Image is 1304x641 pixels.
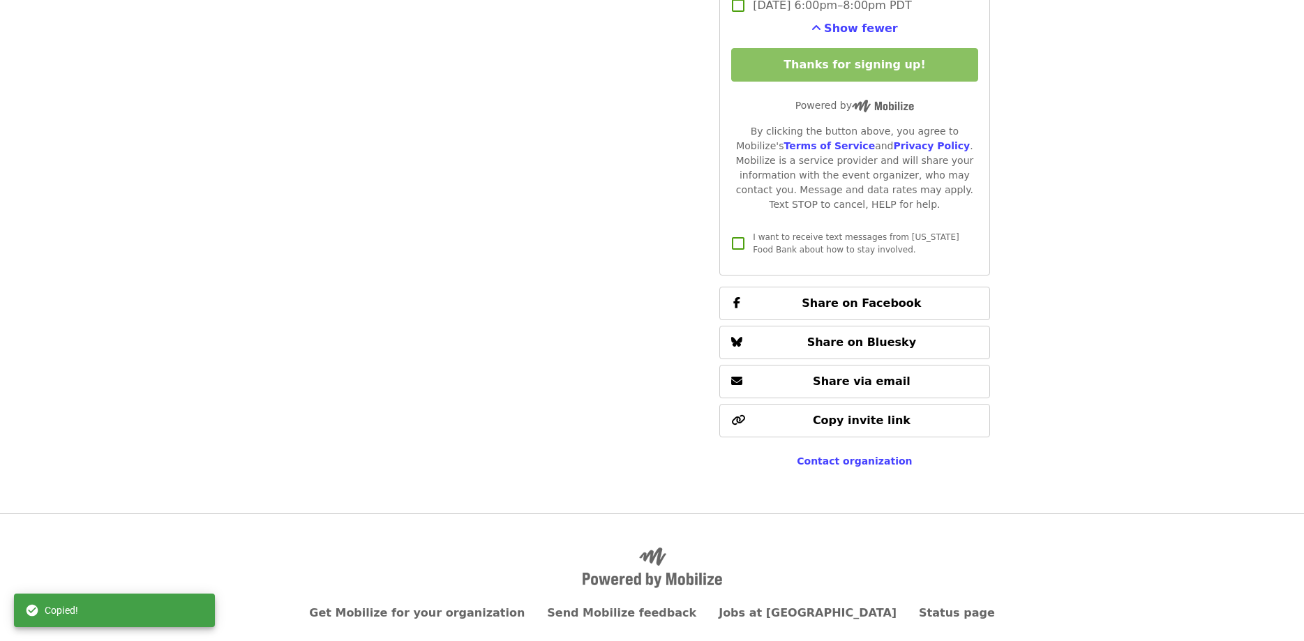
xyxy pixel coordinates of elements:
[807,335,917,349] span: Share on Bluesky
[719,404,989,437] button: Copy invite link
[919,606,995,619] a: Status page
[731,124,977,212] div: By clicking the button above, you agree to Mobilize's and . Mobilize is a service provider and wi...
[315,605,990,621] nav: Primary footer navigation
[731,48,977,82] button: Thanks for signing up!
[309,606,525,619] a: Get Mobilize for your organization
[813,375,910,388] span: Share via email
[45,603,78,617] span: Copied!
[811,20,898,37] button: See more timeslots
[753,232,959,255] span: I want to receive text messages from [US_STATE] Food Bank about how to stay involved.
[852,100,914,112] img: Powered by Mobilize
[583,548,722,588] img: Powered by Mobilize
[795,100,914,111] span: Powered by
[813,414,910,427] span: Copy invite link
[824,22,898,35] span: Show fewer
[797,455,912,467] a: Contact organization
[719,287,989,320] button: Share on Facebook
[893,140,970,151] a: Privacy Policy
[802,296,921,310] span: Share on Facebook
[784,140,875,151] a: Terms of Service
[547,606,696,619] a: Send Mobilize feedback
[719,326,989,359] button: Share on Bluesky
[719,606,897,619] a: Jobs at [GEOGRAPHIC_DATA]
[719,365,989,398] button: Share via email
